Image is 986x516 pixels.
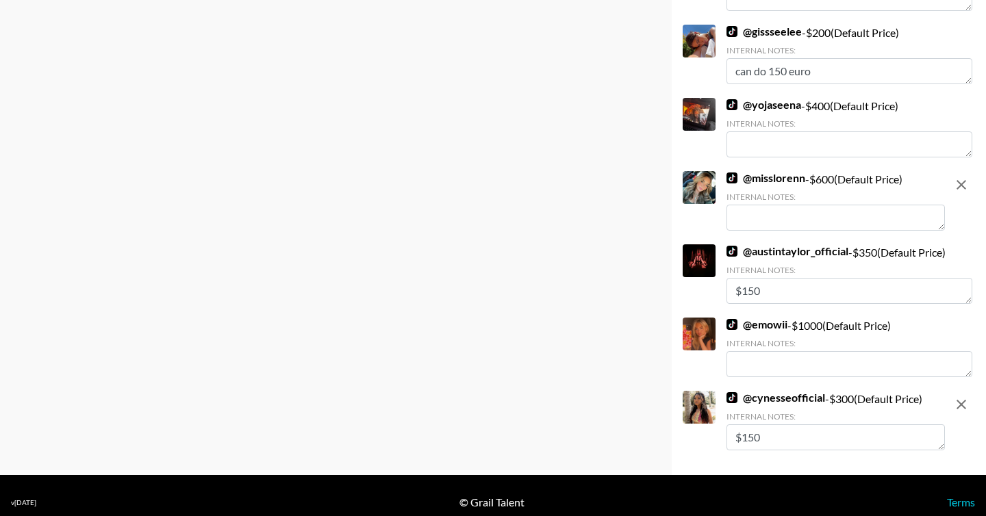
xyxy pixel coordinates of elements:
[726,25,802,38] a: @gissseelee
[726,278,972,304] textarea: $150
[726,246,737,257] img: TikTok
[948,171,975,198] button: remove
[726,99,737,110] img: TikTok
[726,244,972,304] div: - $ 350 (Default Price)
[726,25,972,84] div: - $ 200 (Default Price)
[726,392,737,403] img: TikTok
[726,98,801,112] a: @yojaseena
[726,26,737,37] img: TikTok
[11,498,36,507] div: v [DATE]
[726,172,737,183] img: TikTok
[726,318,972,377] div: - $ 1000 (Default Price)
[948,391,975,418] button: remove
[726,192,945,202] div: Internal Notes:
[726,411,945,422] div: Internal Notes:
[726,391,945,450] div: - $ 300 (Default Price)
[726,265,972,275] div: Internal Notes:
[947,495,975,508] a: Terms
[726,171,805,185] a: @misslorenn
[459,495,524,509] div: © Grail Talent
[726,424,945,450] textarea: $150
[726,244,848,258] a: @austintaylor_official
[726,45,972,55] div: Internal Notes:
[726,318,787,331] a: @emowii
[726,98,972,157] div: - $ 400 (Default Price)
[726,319,737,330] img: TikTok
[726,391,825,404] a: @cynesseofficial
[726,58,972,84] textarea: can do 150 euro
[726,171,945,231] div: - $ 600 (Default Price)
[726,118,972,129] div: Internal Notes:
[726,338,972,348] div: Internal Notes:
